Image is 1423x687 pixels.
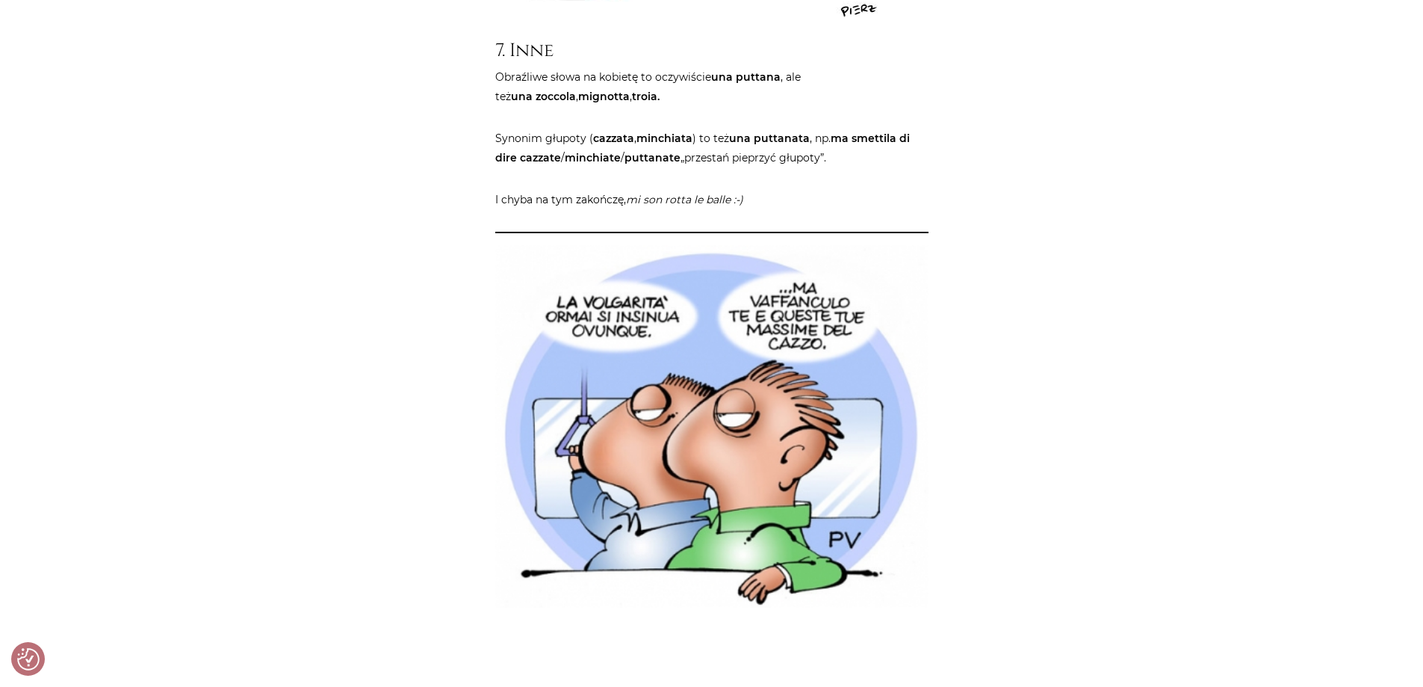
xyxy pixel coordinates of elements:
[624,151,681,164] strong: puttanate
[495,129,928,167] p: Synonim głupoty ( , ) to też , np. / / „przestań pieprzyć głupoty”.
[17,648,40,671] img: Revisit consent button
[17,648,40,671] button: Preferencje co do zgód
[511,90,576,103] strong: una zoccola
[578,90,630,103] strong: mignotta
[711,70,733,84] strong: una
[495,40,928,61] h3: 7. Inne
[495,190,928,209] p: I chyba na tym zakończę,
[729,132,810,145] strong: una puttanata
[495,67,928,106] p: Obraźliwe słowa na kobietę to oczywiście , ale też , ,
[593,132,634,145] strong: cazzata
[626,193,743,206] em: mi son rotta le balle :-)
[565,151,621,164] strong: minchiate
[636,132,692,145] strong: minchiata
[632,90,660,103] strong: troia.
[736,70,781,84] strong: puttana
